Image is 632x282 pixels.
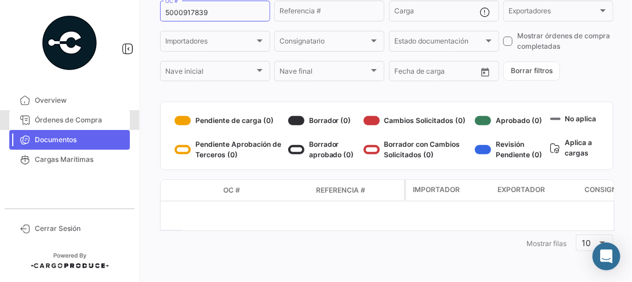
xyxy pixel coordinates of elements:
[165,69,255,77] span: Nave inicial
[175,139,284,160] div: Pendiente Aprobación de Terceros (0)
[165,39,255,47] span: Importadores
[503,62,560,81] button: Borrar filtros
[394,39,484,47] span: Estado documentación
[497,185,545,195] span: Exportador
[35,95,125,106] span: Overview
[288,139,359,160] div: Borrador aprobado (0)
[364,111,471,130] div: Cambios Solicitados (0)
[477,63,494,81] button: Open calendar
[394,69,415,77] input: Desde
[288,111,359,130] div: Borrador (0)
[550,135,599,160] div: Aplica a cargas
[35,154,125,165] span: Cargas Marítimas
[413,185,460,195] span: Importador
[9,110,130,130] a: Órdenes de Compra
[316,185,365,196] span: Referencia #
[41,14,99,72] img: powered-by.png
[9,150,130,169] a: Cargas Marítimas
[517,31,613,52] span: Mostrar órdenes de compra completadas
[475,139,545,160] div: Revisión Pendiente (0)
[219,180,311,200] datatable-header-cell: OC #
[475,111,545,130] div: Aprobado (0)
[184,186,219,195] datatable-header-cell: Modo de Transporte
[279,39,369,47] span: Consignatario
[364,139,471,160] div: Borrador con Cambios Solicitados (0)
[493,180,580,201] datatable-header-cell: Exportador
[423,69,462,77] input: Hasta
[175,111,284,130] div: Pendiente de carga (0)
[223,185,240,196] span: OC #
[279,69,369,77] span: Nave final
[35,135,125,145] span: Documentos
[593,243,620,270] div: Abrir Intercom Messenger
[526,239,566,248] span: Mostrar filas
[508,9,598,17] span: Exportadores
[35,223,125,234] span: Cerrar Sesión
[406,180,493,201] datatable-header-cell: Importador
[550,111,599,126] div: No aplica
[9,91,130,110] a: Overview
[35,115,125,125] span: Órdenes de Compra
[582,238,591,248] span: 10
[311,180,404,200] datatable-header-cell: Referencia #
[9,130,130,150] a: Documentos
